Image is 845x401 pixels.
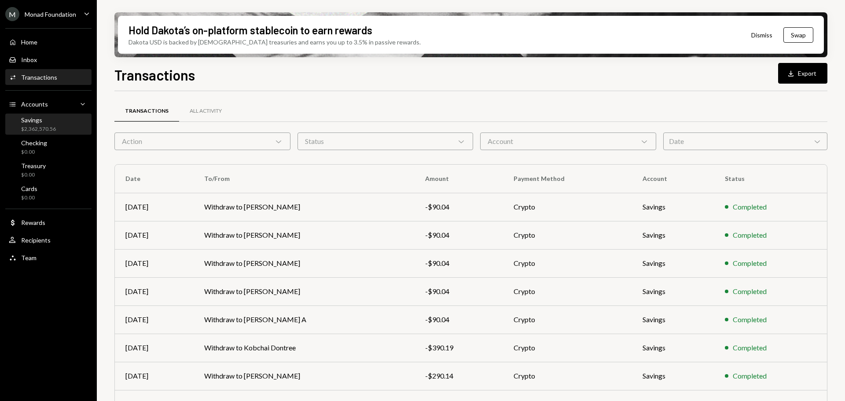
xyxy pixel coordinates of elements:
[21,185,37,192] div: Cards
[21,171,46,179] div: $0.00
[632,362,714,390] td: Savings
[5,52,92,67] a: Inbox
[114,100,179,122] a: Transactions
[21,116,56,124] div: Savings
[21,74,57,81] div: Transactions
[663,132,827,150] div: Date
[632,305,714,334] td: Savings
[733,230,767,240] div: Completed
[125,202,183,212] div: [DATE]
[632,277,714,305] td: Savings
[503,277,632,305] td: Crypto
[5,250,92,265] a: Team
[480,132,656,150] div: Account
[5,69,92,85] a: Transactions
[21,219,45,226] div: Rewards
[415,165,503,193] th: Amount
[632,249,714,277] td: Savings
[503,334,632,362] td: Crypto
[21,56,37,63] div: Inbox
[632,221,714,249] td: Savings
[125,371,183,381] div: [DATE]
[125,342,183,353] div: [DATE]
[129,23,372,37] div: Hold Dakota’s on-platform stablecoin to earn rewards
[179,100,232,122] a: All Activity
[425,314,492,325] div: -$90.04
[21,139,47,147] div: Checking
[21,125,56,133] div: $2,362,570.56
[503,221,632,249] td: Crypto
[190,107,222,115] div: All Activity
[503,165,632,193] th: Payment Method
[425,202,492,212] div: -$90.04
[21,38,37,46] div: Home
[21,194,37,202] div: $0.00
[194,334,415,362] td: Withdraw to Kobchai Dontree
[115,165,194,193] th: Date
[733,342,767,353] div: Completed
[194,305,415,334] td: Withdraw to [PERSON_NAME] A
[125,230,183,240] div: [DATE]
[114,132,290,150] div: Action
[5,232,92,248] a: Recipients
[114,66,195,84] h1: Transactions
[125,286,183,297] div: [DATE]
[5,182,92,203] a: Cards$0.00
[503,362,632,390] td: Crypto
[503,249,632,277] td: Crypto
[125,314,183,325] div: [DATE]
[740,25,783,45] button: Dismiss
[194,249,415,277] td: Withdraw to [PERSON_NAME]
[194,221,415,249] td: Withdraw to [PERSON_NAME]
[5,34,92,50] a: Home
[5,214,92,230] a: Rewards
[125,258,183,269] div: [DATE]
[425,230,492,240] div: -$90.04
[778,63,827,84] button: Export
[733,258,767,269] div: Completed
[503,193,632,221] td: Crypto
[21,236,51,244] div: Recipients
[5,136,92,158] a: Checking$0.00
[425,258,492,269] div: -$90.04
[632,193,714,221] td: Savings
[21,100,48,108] div: Accounts
[5,159,92,180] a: Treasury$0.00
[425,342,492,353] div: -$390.19
[733,286,767,297] div: Completed
[425,286,492,297] div: -$90.04
[733,314,767,325] div: Completed
[129,37,421,47] div: Dakota USD is backed by [DEMOGRAPHIC_DATA] treasuries and earns you up to 3.5% in passive rewards.
[194,277,415,305] td: Withdraw to [PERSON_NAME]
[125,107,169,115] div: Transactions
[5,114,92,135] a: Savings$2,362,570.56
[733,371,767,381] div: Completed
[425,371,492,381] div: -$290.14
[783,27,813,43] button: Swap
[632,334,714,362] td: Savings
[632,165,714,193] th: Account
[21,162,46,169] div: Treasury
[21,254,37,261] div: Team
[194,362,415,390] td: Withdraw to [PERSON_NAME]
[5,7,19,21] div: M
[194,193,415,221] td: Withdraw to [PERSON_NAME]
[21,148,47,156] div: $0.00
[733,202,767,212] div: Completed
[25,11,76,18] div: Monad Foundation
[194,165,415,193] th: To/From
[714,165,827,193] th: Status
[298,132,474,150] div: Status
[5,96,92,112] a: Accounts
[503,305,632,334] td: Crypto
